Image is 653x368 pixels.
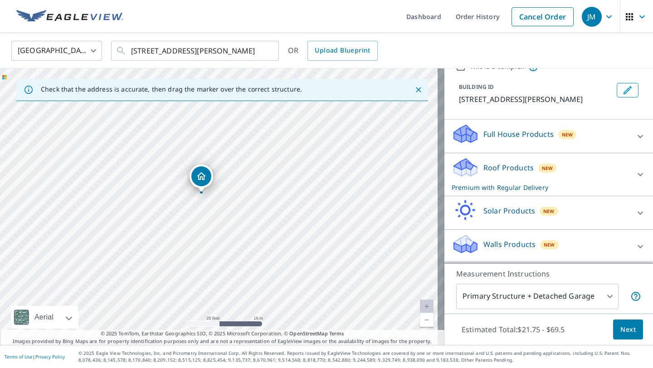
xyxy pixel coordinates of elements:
div: Dropped pin, building 1, Residential property, 8070 Barney Rd Traverse City, MI 49684 [190,165,213,193]
div: Solar ProductsNew [452,200,646,226]
span: New [543,208,555,215]
span: Your report will include the primary structure and a detached garage if one exists. [630,291,641,302]
a: OpenStreetMap [289,330,327,337]
button: Close [413,84,424,96]
p: Walls Products [483,239,536,250]
div: Aerial [32,306,56,329]
div: Aerial [11,306,78,329]
a: Current Level 20, Zoom In Disabled [420,300,434,313]
button: Edit building 1 [617,83,638,97]
span: New [562,131,573,138]
button: Next [613,320,643,340]
p: Full House Products [483,129,554,140]
a: Current Level 20, Zoom Out [420,313,434,327]
p: [STREET_ADDRESS][PERSON_NAME] [459,94,613,105]
div: [GEOGRAPHIC_DATA] [11,38,102,63]
p: Solar Products [483,205,535,216]
p: Measurement Instructions [456,268,641,279]
img: EV Logo [16,10,123,24]
a: Terms of Use [5,353,33,360]
span: © 2025 TomTom, Earthstar Geographics SIO, © 2025 Microsoft Corporation, © [101,330,344,338]
input: Search by address or latitude-longitude [131,38,260,63]
span: Next [620,324,636,335]
a: Terms [329,330,344,337]
span: New [542,165,553,172]
p: Premium with Regular Delivery [452,183,629,192]
p: © 2025 Eagle View Technologies, Inc. and Pictometry International Corp. All Rights Reserved. Repo... [78,350,648,363]
div: Roof ProductsNewPremium with Regular Delivery [452,157,646,192]
a: Privacy Policy [35,353,65,360]
span: New [544,241,555,248]
p: Estimated Total: $21.75 - $69.5 [454,320,572,339]
p: Roof Products [483,162,534,173]
div: Full House ProductsNew [452,123,646,149]
p: | [5,354,65,359]
div: JM [582,7,602,27]
div: OR [288,41,378,61]
div: Primary Structure + Detached Garage [456,284,619,309]
a: Cancel Order [512,7,574,26]
p: BUILDING ID [459,83,494,91]
span: Upload Blueprint [315,45,370,56]
div: Walls ProductsNew [452,233,646,259]
a: Upload Blueprint [307,41,377,61]
p: Check that the address is accurate, then drag the marker over the correct structure. [41,85,302,93]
